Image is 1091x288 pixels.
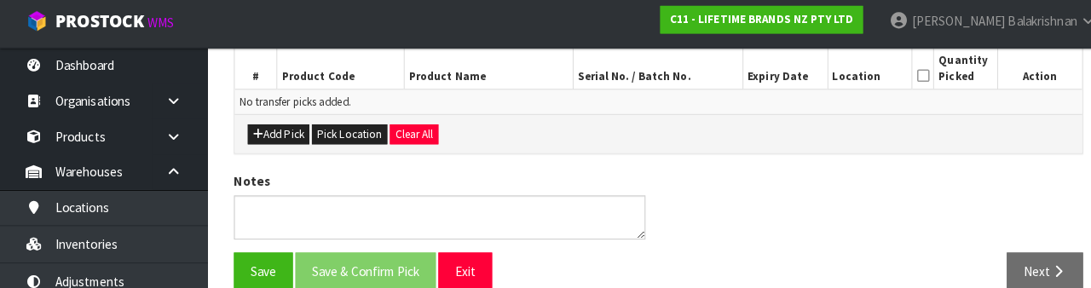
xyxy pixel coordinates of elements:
button: Add Pick [244,127,304,147]
button: Clear All [384,127,431,147]
small: WMS [145,19,171,35]
strong: C11 - LIFETIME BRANDS NZ PTY LTD [659,16,840,31]
th: # [231,52,273,92]
img: cube-alt.png [26,14,47,36]
th: Location [814,52,898,92]
td: No transfer picks added. [231,92,1065,117]
span: Balakrishnan [991,17,1059,33]
button: Pick Location [307,127,381,147]
span: [PERSON_NAME] [897,17,989,33]
th: Action [981,52,1065,92]
th: Product Name [397,52,563,92]
a: C11 - LIFETIME BRANDS NZ PTY LTD [649,10,849,37]
span: ProStock [55,14,141,37]
th: Expiry Date [730,52,814,92]
th: Quantity Picked [919,52,981,92]
th: Product Code [273,52,398,92]
label: Notes [230,174,266,192]
th: Serial No. / Batch No. [564,52,730,92]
